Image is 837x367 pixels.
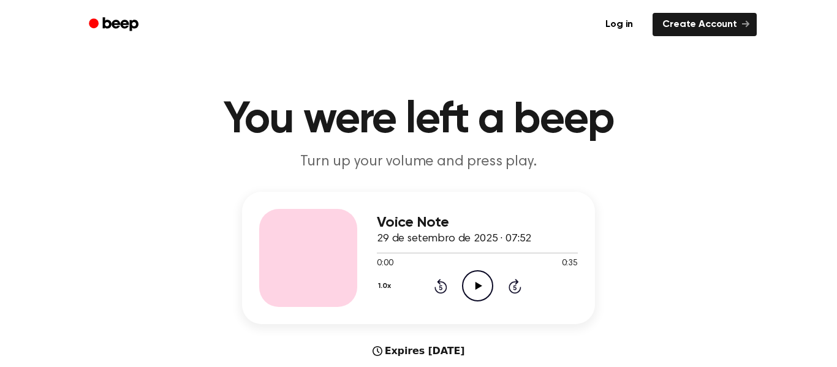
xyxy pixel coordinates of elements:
[593,10,645,39] a: Log in
[377,233,531,244] span: 29 de setembro de 2025 · 07:52
[183,152,654,172] p: Turn up your volume and press play.
[105,98,732,142] h1: You were left a beep
[377,214,578,231] h3: Voice Note
[377,276,395,297] button: 1.0x
[377,257,393,270] span: 0:00
[562,257,578,270] span: 0:35
[373,344,465,358] div: Expires [DATE]
[653,13,757,36] a: Create Account
[80,13,150,37] a: Beep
